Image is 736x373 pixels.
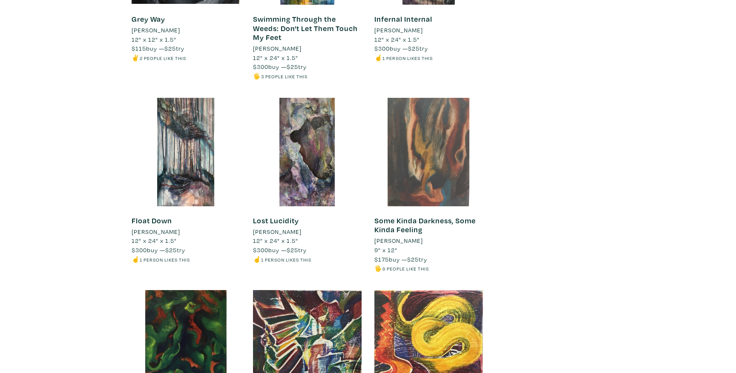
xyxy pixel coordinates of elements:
span: buy — try [132,44,184,52]
span: $175 [374,255,389,263]
span: $300 [253,246,268,254]
li: 🖐️ [253,71,362,81]
li: 🖐️ [374,264,483,273]
a: Some Kinda Darkness, Some Kinda Feeling [374,216,476,235]
li: [PERSON_NAME] [253,44,302,53]
a: Swimming Through the Weeds: Don't Let Them Touch My Feet [253,14,358,42]
span: 12" x 24" x 1.5" [374,35,420,43]
small: 3 people like this [261,73,308,80]
li: [PERSON_NAME] [374,236,423,245]
a: [PERSON_NAME] [253,44,362,53]
li: [PERSON_NAME] [253,227,302,236]
span: $115 [132,44,146,52]
span: $300 [132,246,147,254]
a: Grey Way [132,14,165,24]
small: 1 person likes this [382,55,433,61]
span: $25 [287,63,298,71]
span: 12" x 24" x 1.5" [253,236,298,245]
a: [PERSON_NAME] [374,26,483,35]
a: [PERSON_NAME] [374,236,483,245]
span: 12" x 12" x 1.5" [132,35,176,43]
a: Infernal Internal [374,14,432,24]
a: Lost Lucidity [253,216,299,225]
a: Float Down [132,216,172,225]
span: $300 [253,63,268,71]
a: [PERSON_NAME] [132,26,240,35]
span: 9" x 12" [374,246,397,254]
a: [PERSON_NAME] [132,227,240,236]
span: $25 [407,255,419,263]
li: [PERSON_NAME] [132,26,180,35]
li: [PERSON_NAME] [374,26,423,35]
span: 12" x 24" x 1.5" [132,236,177,245]
small: 2 people like this [140,55,186,61]
span: buy — try [374,44,428,52]
small: 6 people like this [382,265,429,272]
span: 12" x 24" x 1.5" [253,54,298,62]
li: ☝️ [374,53,483,63]
li: ☝️ [253,255,362,264]
li: [PERSON_NAME] [132,227,180,236]
small: 1 person likes this [140,256,190,263]
span: $25 [165,246,177,254]
a: [PERSON_NAME] [253,227,362,236]
li: ☝️ [132,255,240,264]
span: buy — try [253,246,307,254]
span: $25 [164,44,176,52]
span: buy — try [132,246,185,254]
li: ✌️ [132,53,240,63]
span: buy — try [374,255,427,263]
span: $300 [374,44,390,52]
span: buy — try [253,63,307,71]
small: 1 person likes this [261,256,311,263]
span: $25 [408,44,420,52]
span: $25 [287,246,298,254]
